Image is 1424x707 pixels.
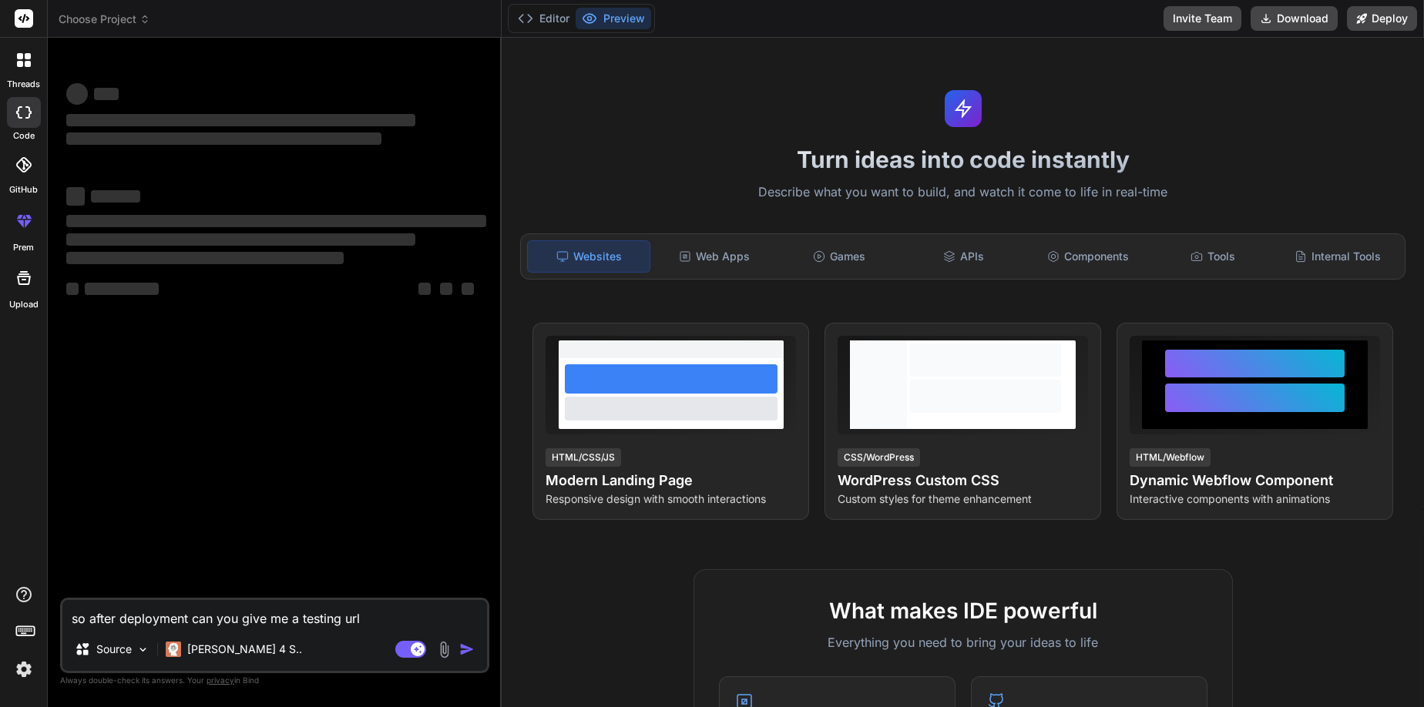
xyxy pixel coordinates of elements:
[462,283,474,295] span: ‌
[838,448,920,467] div: CSS/WordPress
[11,656,37,682] img: settings
[9,298,39,311] label: Upload
[96,642,132,657] p: Source
[903,240,1025,273] div: APIs
[66,132,381,145] span: ‌
[838,470,1088,491] h4: WordPress Custom CSS
[1251,6,1338,31] button: Download
[60,673,489,688] p: Always double-check its answers. Your in Bind
[546,470,796,491] h4: Modern Landing Page
[653,240,775,273] div: Web Apps
[511,183,1415,203] p: Describe what you want to build, and watch it come to life in real-time
[66,83,88,105] span: ‌
[778,240,900,273] div: Games
[546,491,796,507] p: Responsive design with smooth interactions
[66,114,415,126] span: ‌
[207,675,234,685] span: privacy
[1277,240,1399,273] div: Internal Tools
[94,88,119,100] span: ‌
[1164,6,1241,31] button: Invite Team
[13,129,35,142] label: code
[62,600,487,628] textarea: so after deployment can you give me a testing url
[527,240,650,273] div: Websites
[1130,491,1380,507] p: Interactive components with animations
[91,190,140,203] span: ‌
[66,233,415,246] span: ‌
[1130,448,1211,467] div: HTML/Webflow
[440,283,452,295] span: ‌
[719,595,1207,627] h2: What makes IDE powerful
[13,241,34,254] label: prem
[1028,240,1150,273] div: Components
[166,642,181,657] img: Claude 4 Sonnet
[576,8,651,29] button: Preview
[66,187,85,206] span: ‌
[719,633,1207,652] p: Everything you need to bring your ideas to life
[546,448,621,467] div: HTML/CSS/JS
[66,283,79,295] span: ‌
[459,642,475,657] img: icon
[187,642,302,657] p: [PERSON_NAME] 4 S..
[418,283,431,295] span: ‌
[9,183,38,196] label: GitHub
[512,8,576,29] button: Editor
[66,215,486,227] span: ‌
[1347,6,1417,31] button: Deploy
[435,641,453,658] img: attachment
[7,78,40,91] label: threads
[59,12,150,27] span: Choose Project
[838,491,1088,507] p: Custom styles for theme enhancement
[1152,240,1274,273] div: Tools
[511,146,1415,173] h1: Turn ideas into code instantly
[136,643,149,656] img: Pick Models
[66,252,344,264] span: ‌
[1130,470,1380,491] h4: Dynamic Webflow Component
[85,283,159,295] span: ‌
